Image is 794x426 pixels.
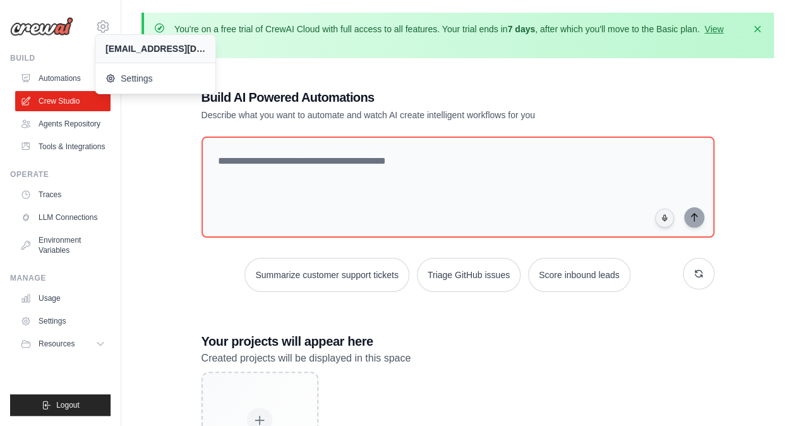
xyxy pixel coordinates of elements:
[10,273,111,283] div: Manage
[655,209,674,228] button: Click to speak your automation idea
[202,332,714,350] h3: Your projects will appear here
[15,68,111,88] a: Automations
[56,400,80,410] span: Logout
[15,207,111,228] a: LLM Connections
[417,258,520,292] button: Triage GitHub issues
[15,230,111,260] a: Environment Variables
[105,72,205,85] span: Settings
[15,137,111,157] a: Tools & Integrations
[10,169,111,180] div: Operate
[202,350,714,367] p: Created projects will be displayed in this space
[15,288,111,308] a: Usage
[15,185,111,205] a: Traces
[15,334,111,354] button: Resources
[507,24,535,34] strong: 7 days
[10,17,73,36] img: Logo
[15,114,111,134] a: Agents Repository
[202,88,626,106] h1: Build AI Powered Automations
[174,23,743,48] p: You're on a free trial of CrewAI Cloud with full access to all features. Your trial ends in , aft...
[95,66,215,91] a: Settings
[202,109,626,121] p: Describe what you want to automate and watch AI create intelligent workflows for you
[105,42,205,55] div: [EMAIL_ADDRESS][DOMAIN_NAME]
[39,339,75,349] span: Resources
[683,258,714,289] button: Get new suggestions
[528,258,630,292] button: Score inbound leads
[15,91,111,111] a: Crew Studio
[15,311,111,331] a: Settings
[10,394,111,416] button: Logout
[244,258,409,292] button: Summarize customer support tickets
[10,53,111,63] div: Build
